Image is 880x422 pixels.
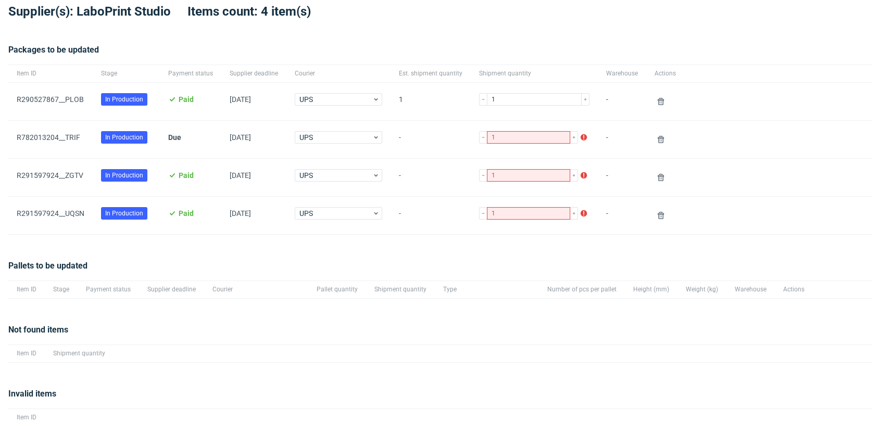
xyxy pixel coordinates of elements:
span: Actions [655,69,676,78]
span: Paid [179,171,194,180]
span: UPS [299,94,372,105]
a: R291597924__UQSN [17,209,84,218]
div: Pallets to be updated [8,260,872,280]
span: - [606,171,638,184]
span: Supplier(s): LaboPrint Studio [8,4,187,19]
span: Payment status [86,285,131,294]
span: Item ID [17,349,36,358]
a: R782013204__TRIF [17,133,80,142]
span: Shipment quantity [374,285,426,294]
span: Stage [101,69,152,78]
span: Pallet quantity [317,285,358,294]
span: Courier [212,285,300,294]
span: - [399,171,462,184]
span: - [606,209,638,222]
span: Item ID [17,285,36,294]
span: Height (mm) [633,285,669,294]
span: In Production [105,95,143,104]
div: Not found items [8,324,872,344]
span: UPS [299,208,372,219]
span: Supplier deadline [230,69,278,78]
div: Invalid items [8,388,872,408]
span: Paid [179,95,194,104]
span: Number of pcs per pallet [547,285,617,294]
span: In Production [105,133,143,142]
span: - [606,95,638,108]
span: Item ID [17,413,36,422]
span: Courier [295,69,382,78]
span: Payment status [168,69,213,78]
span: Item ID [17,69,84,78]
span: Paid [179,209,194,218]
span: In Production [105,171,143,180]
span: Shipment quantity [479,69,589,78]
span: UPS [299,132,372,143]
a: R291597924__ZGTV [17,171,83,180]
span: Stage [53,285,69,294]
div: Packages to be updated [8,44,872,65]
span: 1 [399,95,462,108]
span: [DATE] [230,209,251,218]
span: Warehouse [606,69,638,78]
span: [DATE] [230,171,251,180]
span: Actions [783,285,804,294]
span: Weight (kg) [686,285,718,294]
span: Items count: 4 item(s) [187,4,328,19]
a: R290527867__PLOB [17,95,84,104]
span: - [606,133,638,146]
span: [DATE] [230,95,251,104]
span: [DATE] [230,133,251,142]
span: Shipment quantity [53,349,105,358]
span: Due [168,133,181,142]
span: - [399,133,462,146]
span: Warehouse [735,285,766,294]
span: In Production [105,209,143,218]
span: Supplier deadline [147,285,196,294]
span: - [399,209,462,222]
span: Est. shipment quantity [399,69,462,78]
span: Type [443,285,531,294]
span: UPS [299,170,372,181]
